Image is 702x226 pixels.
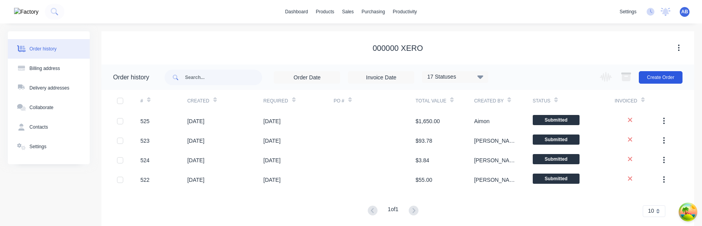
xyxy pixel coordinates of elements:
div: Collaborate [30,104,53,111]
span: Submitted [533,174,580,183]
div: 000000 Xero [373,43,423,53]
div: Contacts [30,124,48,131]
div: Required [263,90,333,111]
div: [PERSON_NAME] [474,176,517,184]
div: $93.78 [416,137,433,145]
span: Submitted [533,135,580,144]
div: # [140,90,187,111]
div: 524 [140,156,149,165]
button: Billing address [8,59,90,78]
div: PO # [333,90,415,111]
div: [DATE] [187,176,204,184]
input: Invoice Date [348,72,414,83]
div: [DATE] [263,137,280,145]
span: 10 [648,207,654,215]
div: $3.84 [416,156,429,165]
button: Delivery addresses [8,78,90,98]
div: Invoiced [615,90,661,111]
div: [PERSON_NAME] [474,137,517,145]
div: $55.00 [416,176,433,184]
input: Search... [185,70,262,85]
div: Created [187,90,263,111]
div: 1 of 1 [388,205,398,217]
div: settings [616,6,640,18]
div: [DATE] [263,176,280,184]
div: Delivery addresses [30,84,69,91]
div: Aimon [474,117,490,126]
div: Settings [30,143,46,150]
img: Factory [14,8,39,16]
div: [DATE] [187,137,204,145]
div: Total Value [416,90,474,111]
div: [DATE] [263,156,280,165]
span: Submitted [533,154,580,164]
div: [DATE] [187,117,204,126]
button: Create Order [639,71,682,84]
div: sales [338,6,358,18]
button: Open Tanstack query devtools [680,204,696,220]
div: [DATE] [263,117,280,126]
div: Invoiced [615,97,637,104]
div: 525 [140,117,149,126]
a: dashboard [281,6,312,18]
div: products [312,6,338,18]
span: AB [681,8,688,15]
div: $1,650.00 [416,117,440,126]
div: Created [187,97,209,104]
div: Created By [474,90,533,111]
button: Contacts [8,117,90,137]
div: Status [533,97,551,104]
div: # [140,97,143,104]
div: Created By [474,97,504,104]
div: Billing address [30,65,60,72]
span: Submitted [533,115,580,125]
button: Settings [8,137,90,156]
button: Collaborate [8,98,90,117]
div: 522 [140,176,149,184]
div: Order history [113,73,149,82]
div: Status [533,90,615,111]
div: Total Value [416,97,447,104]
div: purchasing [358,6,389,18]
button: Order history [8,39,90,59]
div: 523 [140,137,149,145]
div: [DATE] [187,156,204,165]
div: Order history [30,45,57,52]
div: [PERSON_NAME] [474,156,517,165]
div: productivity [389,6,421,18]
input: Order Date [274,72,340,83]
div: Required [263,97,288,104]
div: 17 Statuses [422,73,488,81]
div: PO # [333,97,344,104]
